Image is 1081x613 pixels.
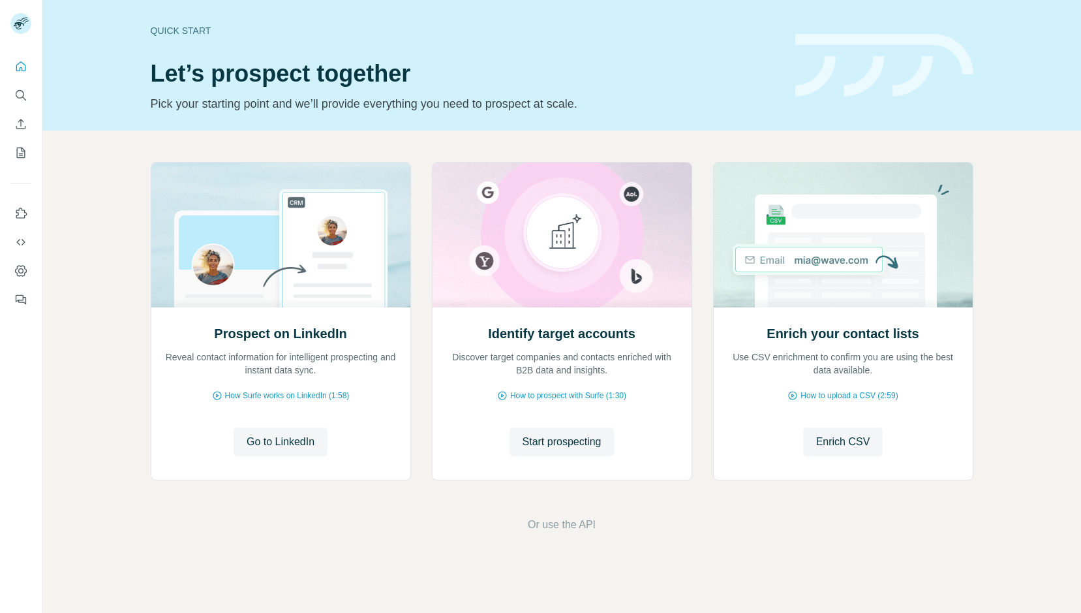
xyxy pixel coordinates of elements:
[510,390,626,401] span: How to prospect with Surfe (1:30)
[10,112,31,136] button: Enrich CSV
[225,390,350,401] span: How Surfe works on LinkedIn (1:58)
[10,141,31,165] button: My lists
[446,351,678,377] p: Discover target companies and contacts enriched with B2B data and insights.
[10,55,31,78] button: Quick start
[214,324,346,343] h2: Prospect on LinkedIn
[767,324,919,343] h2: Enrich your contact lists
[510,428,615,456] button: Start prospecting
[151,61,780,87] h1: Let’s prospect together
[164,351,397,377] p: Reveal contact information for intelligent prospecting and instant data sync.
[713,163,973,307] img: Enrich your contact lists
[10,84,31,107] button: Search
[523,434,601,450] span: Start prospecting
[151,163,411,307] img: Prospect on LinkedIn
[800,390,898,401] span: How to upload a CSV (2:59)
[10,230,31,254] button: Use Surfe API
[10,202,31,225] button: Use Surfe on LinkedIn
[488,324,635,343] h2: Identify target accounts
[816,434,870,450] span: Enrich CSV
[10,288,31,311] button: Feedback
[234,428,327,456] button: Go to LinkedIn
[803,428,883,456] button: Enrich CSV
[151,95,780,113] p: Pick your starting point and we’ll provide everything you need to prospect at scale.
[247,434,314,450] span: Go to LinkedIn
[795,34,973,97] img: banner
[151,24,780,37] div: Quick start
[528,517,596,533] button: Or use the API
[10,259,31,283] button: Dashboard
[432,163,692,307] img: Identify target accounts
[727,351,960,377] p: Use CSV enrichment to confirm you are using the best data available.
